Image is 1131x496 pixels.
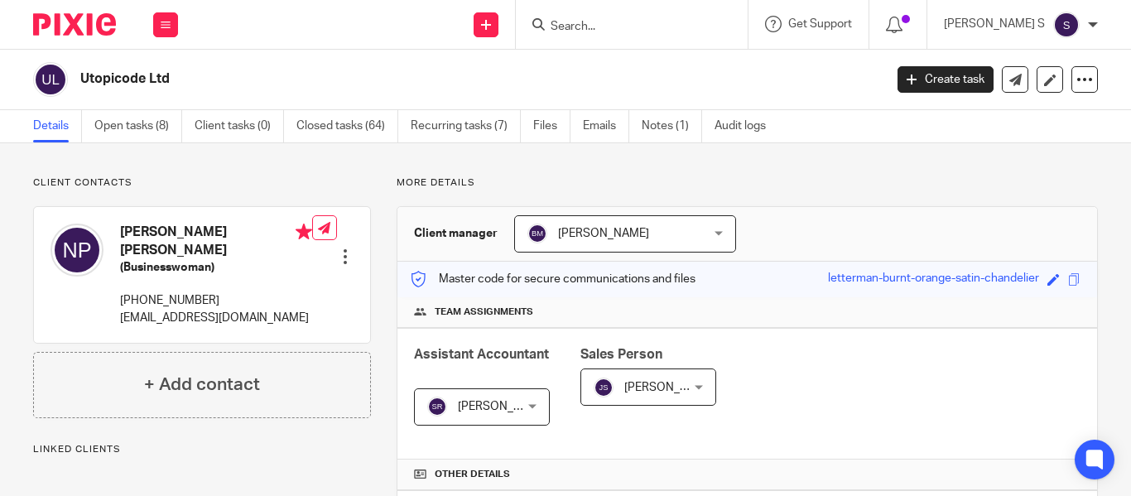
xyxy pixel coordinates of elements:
[397,176,1098,190] p: More details
[458,401,549,412] span: [PERSON_NAME]
[414,225,498,242] h3: Client manager
[120,224,312,259] h4: [PERSON_NAME] [PERSON_NAME]
[296,110,398,142] a: Closed tasks (64)
[435,468,510,481] span: Other details
[898,66,994,93] a: Create task
[94,110,182,142] a: Open tasks (8)
[624,382,715,393] span: [PERSON_NAME]
[120,259,312,276] h5: (Businesswoman)
[144,372,260,397] h4: + Add contact
[580,348,662,361] span: Sales Person
[788,18,852,30] span: Get Support
[410,271,695,287] p: Master code for secure communications and files
[51,224,103,277] img: svg%3E
[120,310,312,326] p: [EMAIL_ADDRESS][DOMAIN_NAME]
[533,110,570,142] a: Files
[414,348,549,361] span: Assistant Accountant
[296,224,312,240] i: Primary
[33,110,82,142] a: Details
[411,110,521,142] a: Recurring tasks (7)
[549,20,698,35] input: Search
[33,443,371,456] p: Linked clients
[594,378,614,397] img: svg%3E
[527,224,547,243] img: svg%3E
[583,110,629,142] a: Emails
[944,16,1045,32] p: [PERSON_NAME] S
[715,110,778,142] a: Audit logs
[427,397,447,417] img: svg%3E
[1053,12,1080,38] img: svg%3E
[558,228,649,239] span: [PERSON_NAME]
[642,110,702,142] a: Notes (1)
[33,62,68,97] img: svg%3E
[120,292,312,309] p: [PHONE_NUMBER]
[80,70,715,88] h2: Utopicode Ltd
[435,306,533,319] span: Team assignments
[33,176,371,190] p: Client contacts
[828,270,1039,289] div: letterman-burnt-orange-satin-chandelier
[195,110,284,142] a: Client tasks (0)
[33,13,116,36] img: Pixie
